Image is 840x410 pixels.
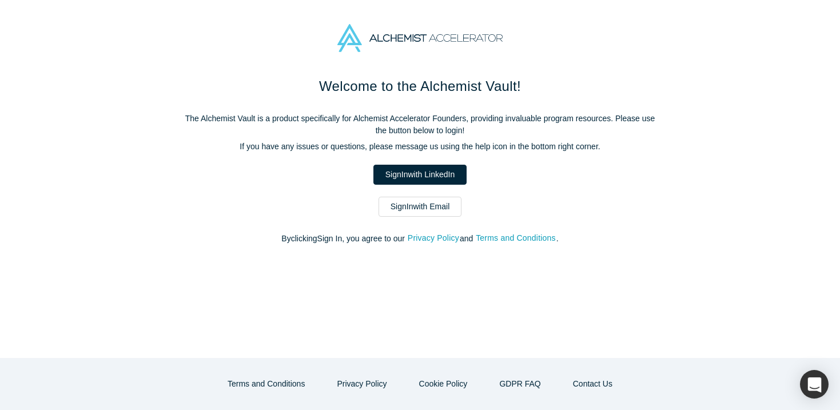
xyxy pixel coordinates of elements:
[180,113,660,137] p: The Alchemist Vault is a product specifically for Alchemist Accelerator Founders, providing inval...
[180,141,660,153] p: If you have any issues or questions, please message us using the help icon in the bottom right co...
[180,76,660,97] h1: Welcome to the Alchemist Vault!
[325,374,399,394] button: Privacy Policy
[180,233,660,245] p: By clicking Sign In , you agree to our and .
[475,232,556,245] button: Terms and Conditions
[487,374,552,394] a: GDPR FAQ
[373,165,467,185] a: SignInwith LinkedIn
[216,374,317,394] button: Terms and Conditions
[407,374,480,394] button: Cookie Policy
[337,24,502,52] img: Alchemist Accelerator Logo
[407,232,460,245] button: Privacy Policy
[561,374,624,394] button: Contact Us
[379,197,462,217] a: SignInwith Email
